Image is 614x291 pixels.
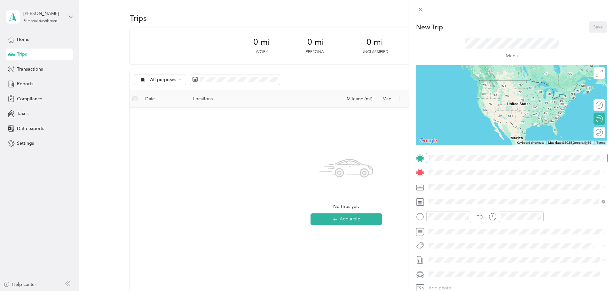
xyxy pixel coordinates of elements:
[548,141,593,144] span: Map data ©2025 Google, INEGI
[418,137,439,145] a: Open this area in Google Maps (opens a new window)
[506,52,518,60] p: Miles
[418,137,439,145] img: Google
[416,23,443,32] p: New Trip
[477,214,483,220] div: TO
[517,141,544,145] button: Keyboard shortcuts
[578,255,614,291] iframe: Everlance-gr Chat Button Frame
